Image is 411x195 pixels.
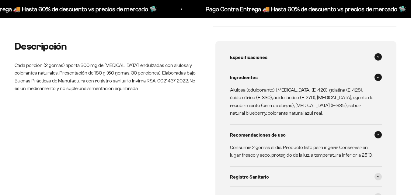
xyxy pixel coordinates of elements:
[15,41,196,52] h2: Descripción
[230,53,267,61] span: Especificaciones
[230,47,382,67] summary: Especificaciones
[230,67,382,87] summary: Ingredientes
[15,61,196,92] p: Cada porción (2 gomas) aporta 300 mg de [MEDICAL_DATA], endulzadas con alulosa y colorantes natur...
[230,173,269,181] span: Registro Sanitario
[230,144,375,159] p: Consumir 2 gomas al día. Producto listo para ingerir. Conservar en lugar fresco y seco, protegido...
[230,86,375,117] p: Alulosa (edulcorante), [MEDICAL_DATA] (E-420), gelatina (E-428), ácido cítrico (E-330), ácido lác...
[230,131,286,139] span: Recomendaciones de uso
[230,167,382,187] summary: Registro Sanitario
[230,125,382,145] summary: Recomendaciones de uso
[230,73,258,81] span: Ingredientes
[98,4,299,14] p: Pago Contra Entrega 🚚 Hasta 60% de descuento vs precios de mercado 🛸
